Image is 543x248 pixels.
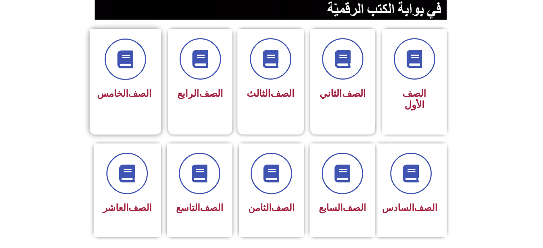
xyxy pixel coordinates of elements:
a: الصف [129,202,152,213]
font: الثاني [320,88,342,99]
font: العاشر [103,202,129,213]
a: الصف [271,202,295,213]
a: الصف [128,88,151,99]
a: الصف [343,202,366,213]
font: السادس [382,202,414,213]
a: الصف [414,202,437,213]
font: الثالث [247,88,271,99]
a: الصف [271,88,295,99]
font: الصف الأول [402,88,426,111]
a: الصف [200,202,223,213]
font: السابع [319,202,343,213]
font: الرابع [177,88,199,99]
font: الثامن [248,202,271,213]
a: الصف [199,88,223,99]
font: الخامس [97,88,128,99]
a: الصف [342,88,366,99]
font: التاسع [176,202,200,213]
